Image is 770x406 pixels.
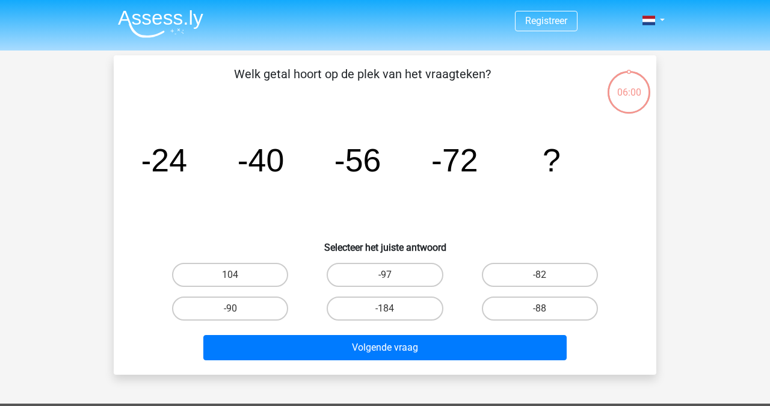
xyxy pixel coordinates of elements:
[606,70,651,100] div: 06:00
[482,263,598,287] label: -82
[334,142,381,178] tspan: -56
[327,297,443,321] label: -184
[203,335,567,360] button: Volgende vraag
[431,142,478,178] tspan: -72
[118,10,203,38] img: Assessly
[133,65,592,101] p: Welk getal hoort op de plek van het vraagteken?
[172,263,288,287] label: 104
[482,297,598,321] label: -88
[327,263,443,287] label: -97
[133,232,637,253] h6: Selecteer het juiste antwoord
[172,297,288,321] label: -90
[525,15,567,26] a: Registreer
[238,142,285,178] tspan: -40
[140,142,187,178] tspan: -24
[543,142,561,178] tspan: ?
